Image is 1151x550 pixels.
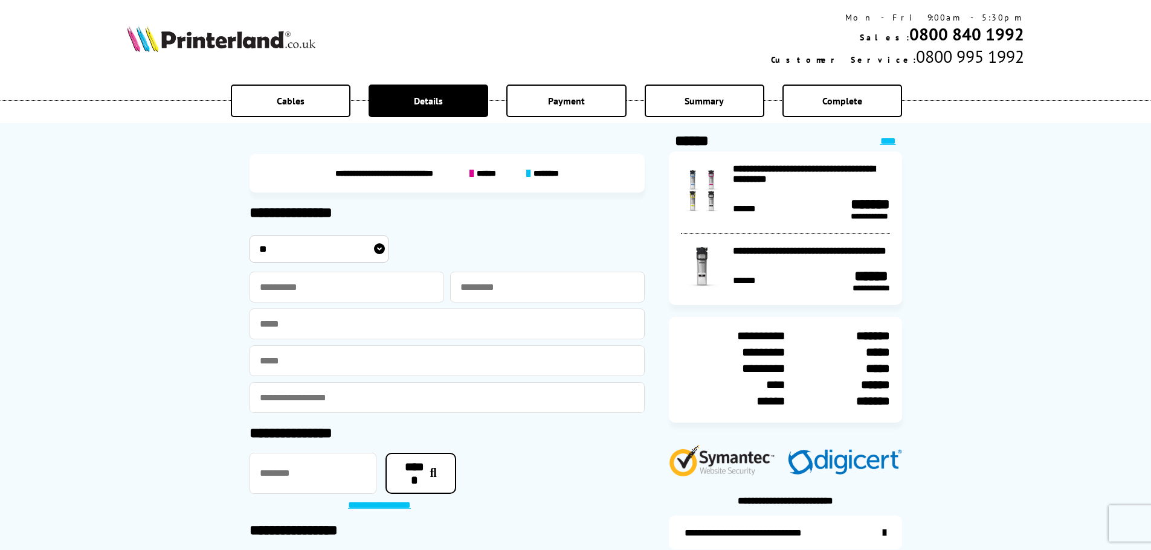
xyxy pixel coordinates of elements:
[548,95,585,107] span: Payment
[127,25,315,52] img: Printerland Logo
[822,95,862,107] span: Complete
[277,95,305,107] span: Cables
[685,95,724,107] span: Summary
[669,516,902,549] a: additional-ink
[916,45,1024,68] span: 0800 995 1992
[860,32,909,43] span: Sales:
[414,95,443,107] span: Details
[771,12,1024,23] div: Mon - Fri 9:00am - 5:30pm
[771,54,916,65] span: Customer Service:
[909,23,1024,45] a: 0800 840 1992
